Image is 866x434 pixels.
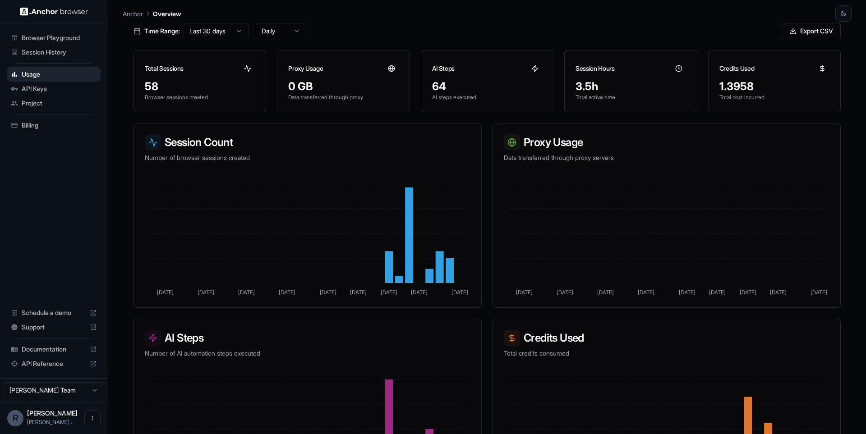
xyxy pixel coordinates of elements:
h3: Credits Used [504,330,829,346]
h3: Session Count [145,134,470,151]
h3: AI Steps [432,64,455,73]
div: Project [7,96,101,110]
p: Total cost incurred [719,94,829,101]
h3: Proxy Usage [504,134,829,151]
tspan: [DATE] [381,289,397,296]
span: API Keys [22,84,97,93]
tspan: [DATE] [638,289,654,296]
span: Browser Playground [22,33,97,42]
p: Browser sessions created [145,94,255,101]
tspan: [DATE] [238,289,255,296]
button: Export CSV [782,23,841,39]
div: 0 GB [288,79,398,94]
div: 3.5h [576,79,686,94]
img: Anchor Logo [20,7,88,16]
div: Support [7,320,101,334]
div: Documentation [7,342,101,356]
div: 58 [145,79,255,94]
span: Billing [22,121,97,130]
tspan: [DATE] [320,289,336,296]
div: Browser Playground [7,31,101,45]
p: Number of browser sessions created [145,153,470,162]
div: API Reference [7,356,101,371]
p: AI steps executed [432,94,542,101]
tspan: [DATE] [411,289,428,296]
tspan: [DATE] [157,289,174,296]
h3: AI Steps [145,330,470,346]
span: Session History [22,48,97,57]
span: Project [22,99,97,108]
div: Usage [7,67,101,82]
p: Data transferred through proxy [288,94,398,101]
div: 64 [432,79,542,94]
p: Anchor [123,9,143,18]
tspan: [DATE] [811,289,827,296]
tspan: [DATE] [279,289,295,296]
h3: Session Hours [576,64,614,73]
tspan: [DATE] [709,289,726,296]
p: Data transferred through proxy servers [504,153,829,162]
tspan: [DATE] [770,289,787,296]
tspan: [DATE] [451,289,468,296]
div: API Keys [7,82,101,96]
tspan: [DATE] [740,289,756,296]
div: Schedule a demo [7,306,101,320]
tspan: [DATE] [198,289,214,296]
tspan: [DATE] [597,289,614,296]
tspan: [DATE] [557,289,573,296]
p: Number of AI automation steps executed [145,349,470,358]
p: Overview [153,9,181,18]
h3: Credits Used [719,64,755,73]
span: Support [22,323,86,332]
span: API Reference [22,359,86,368]
span: Rickson Lima [27,409,78,417]
span: Usage [22,70,97,79]
div: R [7,410,23,426]
span: rickson.lima@remofy.io [27,419,74,425]
div: Session History [7,45,101,59]
tspan: [DATE] [350,289,367,296]
tspan: [DATE] [516,289,533,296]
button: Open menu [84,410,101,426]
p: Total active time [576,94,686,101]
h3: Total Sessions [145,64,184,73]
tspan: [DATE] [679,289,696,296]
span: Time Range: [144,27,180,36]
div: 1.3958 [719,79,829,94]
span: Documentation [22,345,86,354]
nav: breadcrumb [123,9,181,18]
p: Total credits consumed [504,349,829,358]
span: Schedule a demo [22,308,86,317]
h3: Proxy Usage [288,64,323,73]
div: Billing [7,118,101,132]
